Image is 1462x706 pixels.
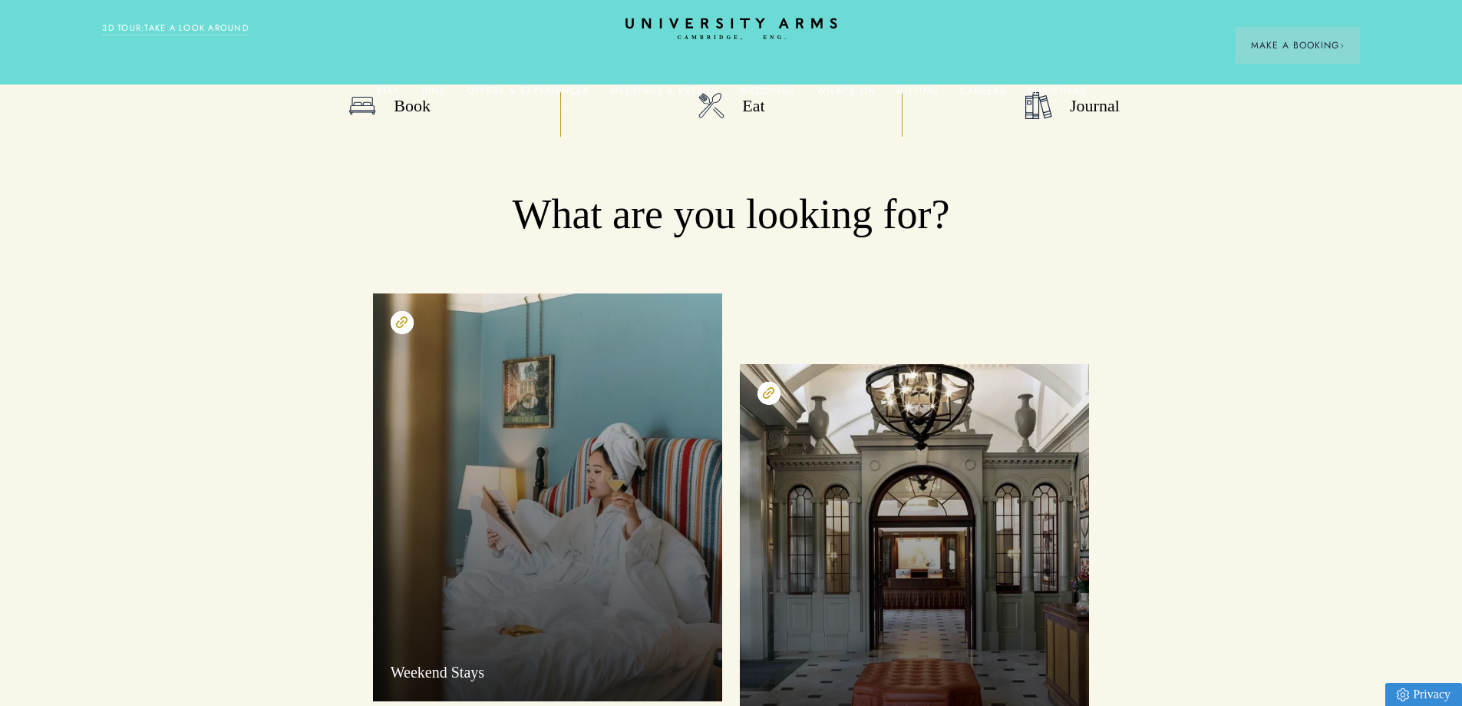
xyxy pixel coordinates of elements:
a: Offers & Experiences [467,85,589,105]
a: Privacy [1385,683,1462,706]
img: Arrow icon [1339,43,1345,48]
a: Careers [960,85,1006,105]
a: What's On [817,85,876,105]
button: Make a BookingArrow icon [1236,27,1360,64]
a: 3D TOUR:TAKE A LOOK AROUND [102,22,249,35]
a: Weddings [739,85,795,105]
span: Make a Booking [1251,38,1345,52]
a: Gifting [897,85,939,105]
img: Privacy [1397,688,1409,701]
a: Meetings & Events [611,85,718,105]
a: Home [620,18,843,41]
h3: Weekend Stays [391,661,652,684]
a: Book [219,92,560,137]
a: image-746cfa8014ef75a1f3583e04168a5861173af88c-4000x6000-jpg Weekend Stays [373,293,722,701]
a: Christmas [1028,85,1086,105]
a: Dine [421,85,446,105]
a: Stay [376,85,400,105]
a: Eat [560,92,901,137]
